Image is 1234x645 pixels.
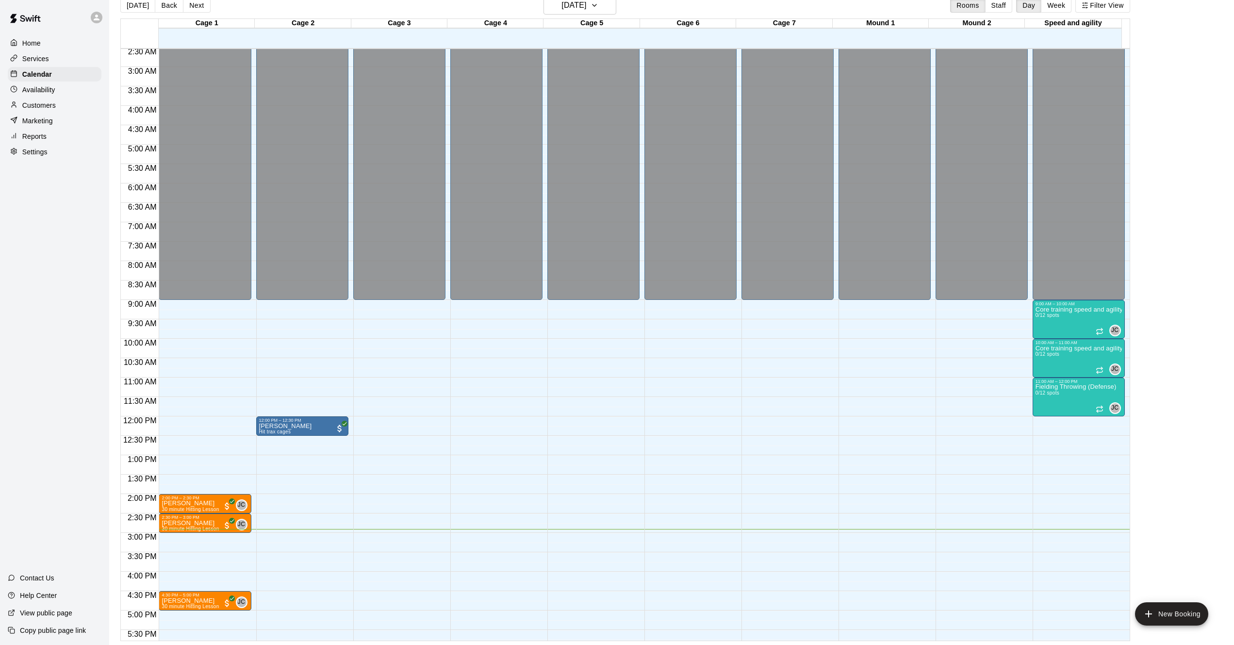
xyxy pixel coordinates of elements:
[121,339,159,347] span: 10:00 AM
[236,499,247,511] div: Jason Culler
[1113,325,1121,336] span: Jason Culler
[126,145,159,153] span: 5:00 AM
[125,455,159,463] span: 1:00 PM
[159,513,251,533] div: 2:30 PM – 3:00 PM: Wells Allen
[126,67,159,75] span: 3:00 AM
[1033,378,1125,416] div: 11:00 AM – 12:00 PM: Fielding Throwing (Defense)
[125,572,159,580] span: 4:00 PM
[125,475,159,483] span: 1:30 PM
[8,83,101,97] div: Availability
[121,436,159,444] span: 12:30 PM
[240,519,247,530] span: Jason Culler
[351,19,447,28] div: Cage 3
[20,591,57,600] p: Help Center
[1025,19,1121,28] div: Speed and agility
[162,604,219,609] span: 30 minute Hitting Lesson
[1109,364,1121,375] div: Jason Culler
[1036,313,1059,318] span: 0/12 spots filled
[1113,364,1121,375] span: Jason Culler
[22,54,49,64] p: Services
[126,86,159,95] span: 3:30 AM
[22,69,52,79] p: Calendar
[1036,301,1122,306] div: 9:00 AM – 10:00 AM
[238,597,245,607] span: JC
[126,300,159,308] span: 9:00 AM
[162,515,248,520] div: 2:30 PM – 3:00 PM
[222,521,232,530] span: All customers have paid
[833,19,929,28] div: Mound 1
[255,19,351,28] div: Cage 2
[22,100,56,110] p: Customers
[125,513,159,522] span: 2:30 PM
[222,598,232,608] span: All customers have paid
[121,378,159,386] span: 11:00 AM
[126,203,159,211] span: 6:30 AM
[236,519,247,530] div: Jason Culler
[126,242,159,250] span: 7:30 AM
[1033,339,1125,378] div: 10:00 AM – 11:00 AM: Core training speed and agility
[238,500,245,510] span: JC
[159,19,255,28] div: Cage 1
[1113,402,1121,414] span: Jason Culler
[1096,366,1103,374] span: Recurring event
[1036,351,1059,357] span: 0/12 spots filled
[1109,402,1121,414] div: Jason Culler
[1135,602,1208,626] button: add
[125,591,159,599] span: 4:30 PM
[126,319,159,328] span: 9:30 AM
[126,106,159,114] span: 4:00 AM
[736,19,832,28] div: Cage 7
[22,147,48,157] p: Settings
[543,19,640,28] div: Cage 5
[8,145,101,159] a: Settings
[259,418,346,423] div: 12:00 PM – 12:30 PM
[1109,325,1121,336] div: Jason Culler
[20,608,72,618] p: View public page
[8,114,101,128] a: Marketing
[159,591,251,611] div: 4:30 PM – 5:00 PM: Brooks McDuffie
[126,183,159,192] span: 6:00 AM
[259,429,291,434] span: Hit trax cages
[256,416,348,436] div: 12:00 PM – 12:30 PM: Brad Williams
[126,222,159,231] span: 7:00 AM
[162,496,248,500] div: 2:00 PM – 2:30 PM
[8,98,101,113] div: Customers
[240,596,247,608] span: Jason Culler
[162,593,248,597] div: 4:30 PM – 5:00 PM
[121,358,159,366] span: 10:30 AM
[8,129,101,144] a: Reports
[1111,403,1119,413] span: JC
[20,573,54,583] p: Contact Us
[22,85,55,95] p: Availability
[126,125,159,133] span: 4:30 AM
[1033,300,1125,339] div: 9:00 AM – 10:00 AM: Core training speed and agility
[162,526,219,531] span: 30 minute Hitting Lesson
[929,19,1025,28] div: Mound 2
[22,116,53,126] p: Marketing
[125,611,159,619] span: 5:00 PM
[1096,405,1103,413] span: Recurring event
[125,494,159,502] span: 2:00 PM
[240,499,247,511] span: Jason Culler
[22,132,47,141] p: Reports
[8,51,101,66] a: Services
[125,552,159,561] span: 3:30 PM
[1111,364,1119,374] span: JC
[121,397,159,405] span: 11:30 AM
[162,507,219,512] span: 30 minute Hitting Lesson
[126,281,159,289] span: 8:30 AM
[121,416,159,425] span: 12:00 PM
[125,533,159,541] span: 3:00 PM
[222,501,232,511] span: All customers have paid
[1036,340,1122,345] div: 10:00 AM – 11:00 AM
[126,261,159,269] span: 8:00 AM
[1036,379,1122,384] div: 11:00 AM – 12:00 PM
[126,164,159,172] span: 5:30 AM
[640,19,736,28] div: Cage 6
[1036,390,1059,396] span: 0/12 spots filled
[8,67,101,82] a: Calendar
[126,48,159,56] span: 2:30 AM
